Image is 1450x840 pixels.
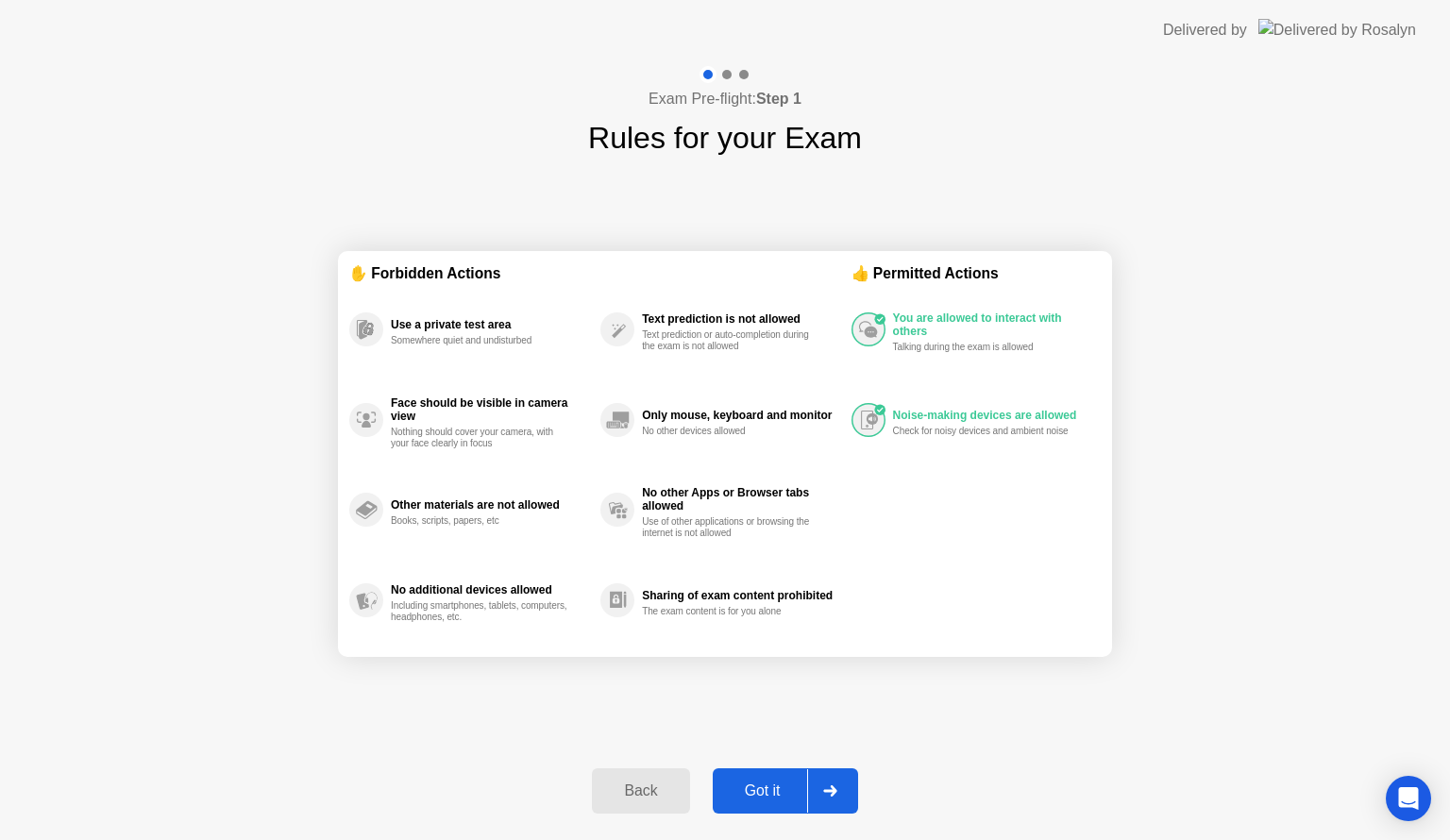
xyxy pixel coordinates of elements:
div: Noise-making devices are allowed [893,409,1091,422]
div: Delivered by [1163,19,1247,42]
div: Use of other applications or browsing the internet is not allowed [642,516,820,539]
b: Step 1 [756,91,801,107]
div: Somewhere quiet and undisturbed [391,335,569,346]
div: ✋ Forbidden Actions [349,262,851,284]
div: No other devices allowed [642,426,820,437]
div: Got it [718,782,807,799]
div: Text prediction is not allowed [642,312,841,326]
div: No additional devices allowed [391,583,591,596]
button: Back [592,768,689,814]
div: Sharing of exam content prohibited [642,589,841,602]
img: Delivered by Rosalyn [1258,19,1416,41]
div: Back [598,782,683,799]
h1: Rules for your Exam [588,115,862,160]
div: Use a private test area [391,318,591,331]
div: Books, scripts, papers, etc [391,515,569,527]
div: Open Intercom Messenger [1386,776,1431,821]
div: 👍 Permitted Actions [851,262,1101,284]
div: You are allowed to interact with others [893,311,1091,338]
button: Got it [713,768,858,814]
div: Other materials are not allowed [391,498,591,512]
div: Face should be visible in camera view [391,396,591,423]
h4: Exam Pre-flight: [649,88,801,110]
div: The exam content is for you alone [642,606,820,617]
div: Including smartphones, tablets, computers, headphones, etc. [391,600,569,623]
div: Only mouse, keyboard and monitor [642,409,841,422]
div: Check for noisy devices and ambient noise [893,426,1071,437]
div: Text prediction or auto-completion during the exam is not allowed [642,329,820,352]
div: No other Apps or Browser tabs allowed [642,486,841,512]
div: Talking during the exam is allowed [893,342,1071,353]
div: Nothing should cover your camera, with your face clearly in focus [391,427,569,449]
